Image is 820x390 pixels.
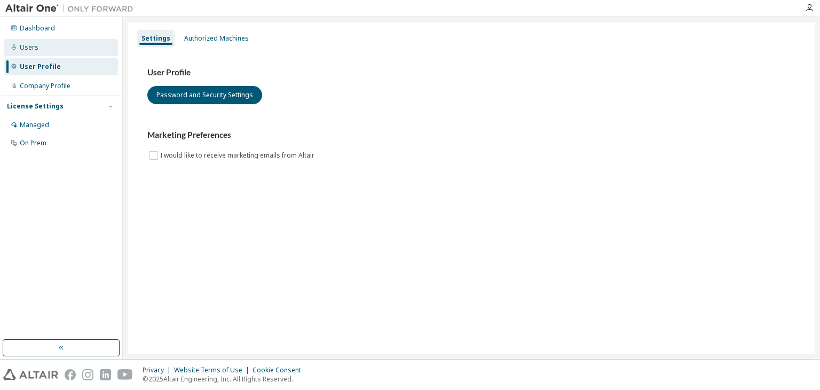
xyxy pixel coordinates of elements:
div: Company Profile [20,82,70,90]
img: youtube.svg [117,369,133,380]
div: On Prem [20,139,46,147]
div: Website Terms of Use [174,366,253,375]
div: License Settings [7,102,64,111]
img: instagram.svg [82,369,93,380]
div: Privacy [143,366,174,375]
div: Authorized Machines [184,34,249,43]
div: Dashboard [20,24,55,33]
div: Managed [20,121,49,129]
label: I would like to receive marketing emails from Altair [160,149,317,162]
img: linkedin.svg [100,369,111,380]
img: Altair One [5,3,139,14]
h3: User Profile [147,67,795,78]
div: Users [20,43,38,52]
h3: Marketing Preferences [147,130,795,141]
img: altair_logo.svg [3,369,58,380]
div: User Profile [20,63,61,71]
div: Settings [141,34,170,43]
div: Cookie Consent [253,366,307,375]
p: © 2025 Altair Engineering, Inc. All Rights Reserved. [143,375,307,384]
button: Password and Security Settings [147,86,262,104]
img: facebook.svg [65,369,76,380]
